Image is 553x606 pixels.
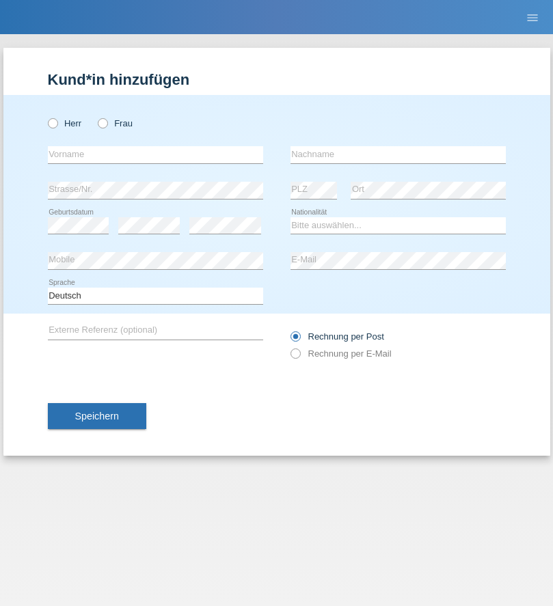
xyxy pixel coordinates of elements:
[48,403,146,429] button: Speichern
[48,118,82,128] label: Herr
[526,11,539,25] i: menu
[98,118,107,127] input: Frau
[519,13,546,21] a: menu
[291,348,392,359] label: Rechnung per E-Mail
[291,348,299,366] input: Rechnung per E-Mail
[98,118,133,128] label: Frau
[48,71,506,88] h1: Kund*in hinzufügen
[291,331,384,342] label: Rechnung per Post
[48,118,57,127] input: Herr
[75,411,119,422] span: Speichern
[291,331,299,348] input: Rechnung per Post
